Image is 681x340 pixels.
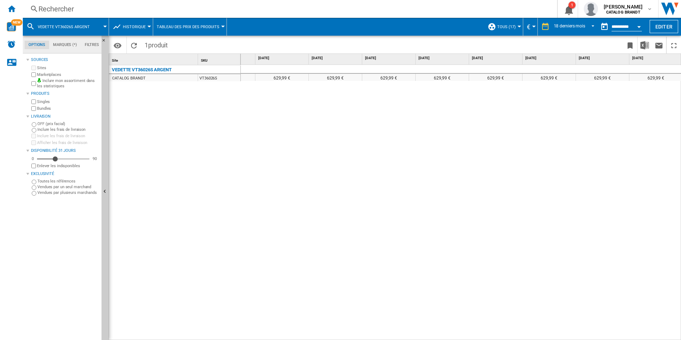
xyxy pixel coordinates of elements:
img: wise-card.svg [7,22,16,31]
div: 629,99 € [255,74,308,81]
span: Historique [123,25,146,29]
button: Editer [650,20,678,33]
span: [DATE] [632,56,681,61]
div: [DATE] [257,54,308,63]
span: [DATE] [419,56,467,61]
button: Télécharger au format Excel [638,37,652,53]
button: Historique [123,18,149,36]
md-slider: Disponibilité [37,155,89,163]
div: 629,99 € [576,74,629,81]
md-tab-item: Filtres [81,41,103,49]
span: Site [112,58,118,62]
span: € [527,23,530,31]
button: Envoyer ce rapport par email [652,37,666,53]
label: Enlever les indisponibles [37,163,99,169]
label: Marketplaces [37,72,99,77]
div: 90 [91,156,99,161]
span: [DATE] [258,56,307,61]
span: [PERSON_NAME] [604,3,643,10]
img: mysite-bg-18x18.png [37,78,41,82]
input: Bundles [31,106,36,111]
label: Vendues par plusieurs marchands [37,190,99,195]
input: Singles [31,99,36,104]
span: produit [148,41,168,49]
img: profile.jpg [584,2,598,16]
label: Singles [37,99,99,104]
span: [DATE] [472,56,521,61]
div: 629,99 € [523,74,576,81]
label: Vendues par un seul marchand [37,184,99,190]
label: Toutes les références [37,179,99,184]
b: CATALOG BRANDT [606,10,640,15]
label: Inclure les frais de livraison [37,133,99,139]
md-tab-item: Options [25,41,49,49]
span: Tableau des prix des produits [157,25,219,29]
img: alerts-logo.svg [7,40,16,48]
input: Marketplaces [31,72,36,77]
button: Plein écran [667,37,681,53]
div: Site Sort None [110,54,198,65]
input: Inclure mon assortiment dans les statistiques [31,79,36,88]
span: 1 [141,37,171,52]
button: TOUS (17) [497,18,519,36]
div: 629,99 € [416,74,469,81]
span: SKU [201,58,208,62]
span: [DATE] [365,56,414,61]
span: TOUS (17) [497,25,516,29]
div: Livraison [31,114,99,119]
div: 629,99 € [362,74,415,81]
div: Historique [113,18,149,36]
input: Afficher les frais de livraison [31,164,36,168]
input: Sites [31,66,36,70]
span: VEDETTE VT36026S ARGENT [38,25,90,29]
div: 629,99 € [469,74,522,81]
button: md-calendar [597,20,612,34]
div: VEDETTE VT36026S ARGENT [112,66,172,74]
button: Créer un favoris [623,37,637,53]
button: Recharger [127,37,141,53]
div: Exclusivité [31,171,99,177]
div: [DATE] [577,54,629,63]
label: Bundles [37,106,99,111]
div: VT36026S [198,74,240,81]
div: 18 derniers mois [554,24,585,29]
label: Afficher les frais de livraison [37,140,99,145]
md-select: REPORTS.WIZARD.STEPS.REPORT.STEPS.REPORT_OPTIONS.PERIOD: 18 derniers mois [553,21,597,33]
input: Inclure les frais de livraison [32,128,36,133]
div: CATALOG BRANDT [112,75,146,82]
label: Sites [37,65,99,71]
md-menu: Currency [523,18,538,36]
button: Options [110,39,125,52]
div: Disponibilité 31 Jours [31,148,99,154]
div: [DATE] [364,54,415,63]
button: Tableau des prix des produits [157,18,223,36]
div: Sources [31,57,99,63]
input: Afficher les frais de livraison [31,140,36,145]
label: OFF (prix facial) [37,121,99,127]
div: SKU Sort None [199,54,240,65]
button: Masquer [102,36,110,48]
input: Vendues par plusieurs marchands [32,191,36,196]
span: [DATE] [312,56,360,61]
div: 1 [568,1,576,9]
button: Open calendar [633,19,645,32]
div: Sort None [110,54,198,65]
img: excel-24x24.png [640,41,649,50]
div: Rechercher [38,4,539,14]
span: NEW [11,19,22,26]
div: Sort None [199,54,240,65]
div: [DATE] [310,54,362,63]
label: Inclure les frais de livraison [37,127,99,132]
button: € [527,18,534,36]
div: [DATE] [471,54,522,63]
md-tab-item: Marques (*) [49,41,81,49]
div: [DATE] [524,54,576,63]
div: TOUS (17) [488,18,519,36]
div: Produits [31,91,99,97]
div: 629,99 € [309,74,362,81]
span: [DATE] [579,56,628,61]
input: Inclure les frais de livraison [31,134,36,138]
input: OFF (prix facial) [32,122,36,127]
input: Toutes les références [32,180,36,184]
